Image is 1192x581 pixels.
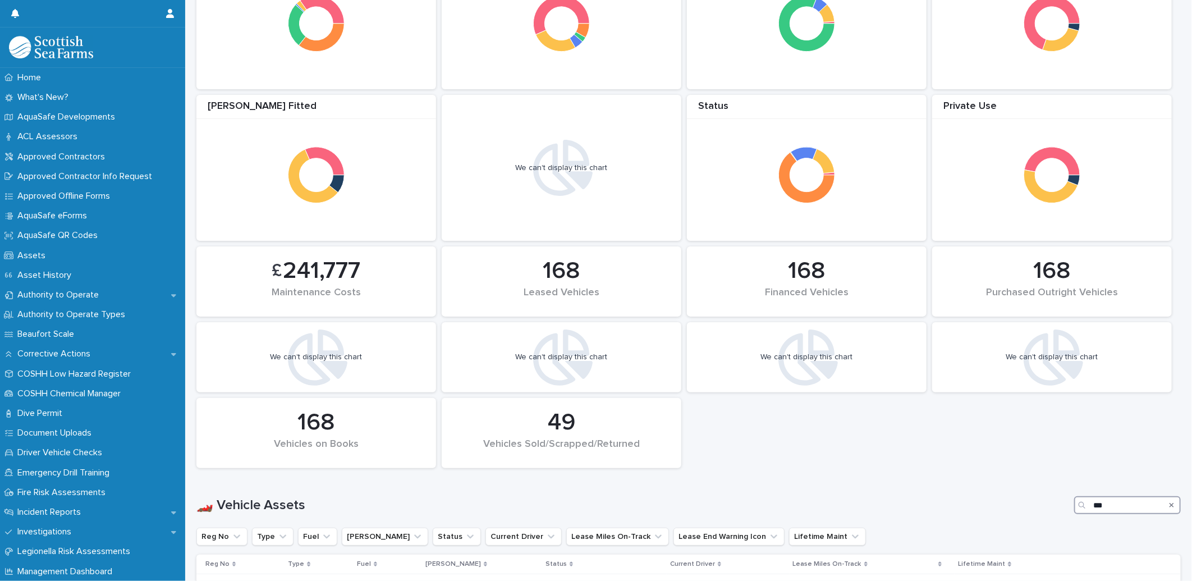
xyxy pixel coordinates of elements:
[461,287,662,310] div: Leased Vehicles
[13,507,90,518] p: Incident Reports
[13,329,83,340] p: Beaufort Scale
[13,92,77,103] p: What's New?
[13,112,124,122] p: AquaSafe Developments
[433,528,481,546] button: Status
[485,528,562,546] button: Current Driver
[516,163,608,173] div: We can't display this chart
[13,152,114,162] p: Approved Contractors
[951,257,1153,285] div: 168
[271,353,363,362] div: We can't display this chart
[9,36,93,58] img: bPIBxiqnSb2ggTQWdOVV
[673,528,785,546] button: Lease End Warning Icon
[761,353,853,362] div: We can't display this chart
[298,528,337,546] button: Fuel
[13,131,86,142] p: ACL Assessors
[13,171,161,182] p: Approved Contractor Info Request
[13,270,80,281] p: Asset History
[706,287,907,310] div: Financed Vehicles
[13,546,139,557] p: Legionella Risk Assessments
[1006,353,1098,362] div: We can't display this chart
[13,527,80,537] p: Investigations
[793,558,861,570] p: Lease Miles On-Track
[951,287,1153,310] div: Purchased Outright Vehicles
[13,468,118,478] p: Emergency Drill Training
[461,409,662,437] div: 49
[288,558,304,570] p: Type
[461,257,662,285] div: 168
[13,290,108,300] p: Authority to Operate
[13,369,140,379] p: COSHH Low Hazard Register
[13,447,111,458] p: Driver Vehicle Checks
[13,230,107,241] p: AquaSafe QR Codes
[216,438,417,462] div: Vehicles on Books
[342,528,428,546] button: Lightfoot
[425,558,481,570] p: [PERSON_NAME]
[1074,496,1181,514] input: Search
[13,191,119,202] p: Approved Offline Forms
[706,257,907,285] div: 168
[670,558,715,570] p: Current Driver
[13,72,50,83] p: Home
[13,388,130,399] p: COSHH Chemical Manager
[216,409,417,437] div: 168
[566,528,669,546] button: Lease Miles On-Track
[687,100,927,119] div: Status
[789,528,866,546] button: Lifetime Maint
[13,428,100,438] p: Document Uploads
[516,353,608,362] div: We can't display this chart
[13,309,134,320] p: Authority to Operate Types
[958,558,1005,570] p: Lifetime Maint
[357,558,371,570] p: Fuel
[461,438,662,462] div: Vehicles Sold/Scrapped/Returned
[13,250,54,261] p: Assets
[13,408,71,419] p: Dive Permit
[13,487,114,498] p: Fire Risk Assessments
[216,287,417,310] div: Maintenance Costs
[196,100,436,119] div: [PERSON_NAME] Fitted
[196,497,1070,514] h1: 🏎️ Vehicle Assets
[272,260,282,282] span: £
[283,257,361,285] span: 241,777
[205,558,230,570] p: Reg No
[13,349,99,359] p: Corrective Actions
[932,100,1172,119] div: Private Use
[252,528,294,546] button: Type
[196,528,247,546] button: Reg No
[13,566,121,577] p: Management Dashboard
[545,558,567,570] p: Status
[13,211,96,221] p: AquaSafe eForms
